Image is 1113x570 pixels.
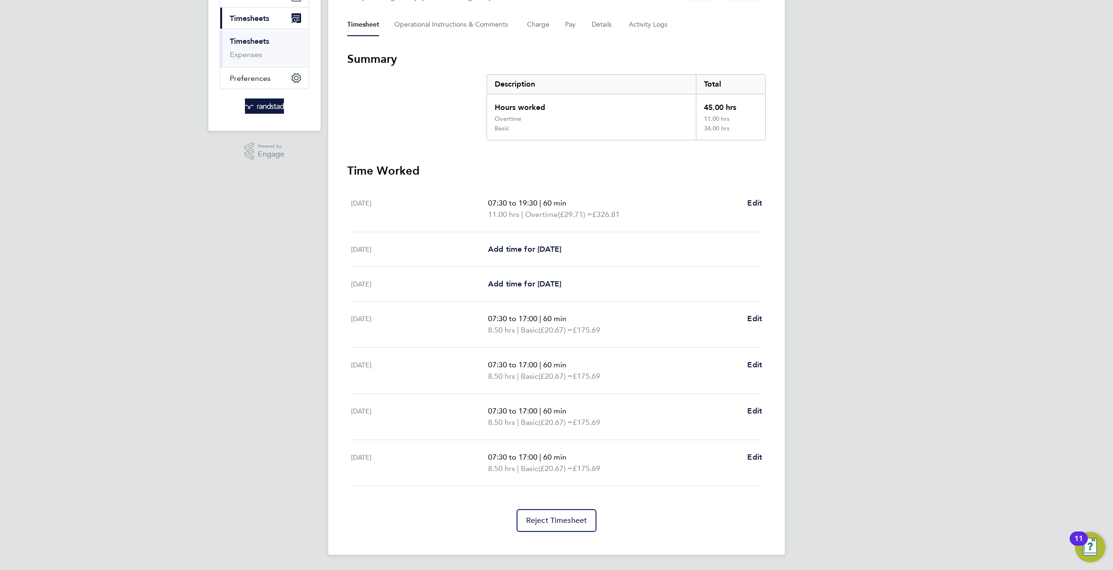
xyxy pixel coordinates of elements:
[347,13,379,36] button: Timesheet
[488,406,537,415] span: 07:30 to 17:00
[521,371,538,382] span: Basic
[230,37,269,46] a: Timesheets
[747,313,762,324] a: Edit
[351,359,488,382] div: [DATE]
[543,406,566,415] span: 60 min
[525,209,558,220] span: Overtime
[488,245,561,254] span: Add time for [DATE]
[543,314,566,323] span: 60 min
[539,452,541,462] span: |
[538,372,573,381] span: (£20.67) =
[488,464,515,473] span: 8.50 hrs
[220,98,309,114] a: Go to home page
[543,360,566,369] span: 60 min
[495,125,509,132] div: Basic
[538,464,573,473] span: (£20.67) =
[230,74,271,83] span: Preferences
[539,314,541,323] span: |
[573,418,600,427] span: £175.69
[543,198,566,207] span: 60 min
[747,197,762,209] a: Edit
[526,516,587,525] span: Reject Timesheet
[592,210,620,219] span: £326.81
[351,405,488,428] div: [DATE]
[488,198,537,207] span: 07:30 to 19:30
[258,150,284,158] span: Engage
[747,198,762,207] span: Edit
[747,314,762,323] span: Edit
[521,210,523,219] span: |
[488,314,537,323] span: 07:30 to 17:00
[592,13,614,36] button: Details
[488,360,537,369] span: 07:30 to 17:00
[488,418,515,427] span: 8.50 hrs
[538,418,573,427] span: (£20.67) =
[488,244,561,255] a: Add time for [DATE]
[521,463,538,474] span: Basic
[488,372,515,381] span: 8.50 hrs
[527,13,550,36] button: Charge
[517,509,597,532] button: Reject Timesheet
[487,94,696,115] div: Hours worked
[488,210,519,219] span: 11.00 hrs
[488,278,561,290] a: Add time for [DATE]
[558,210,592,219] span: (£29.71) =
[543,452,566,462] span: 60 min
[230,14,269,23] span: Timesheets
[629,13,669,36] button: Activity Logs
[488,452,537,462] span: 07:30 to 17:00
[521,417,538,428] span: Basic
[521,324,538,336] span: Basic
[487,74,766,140] div: Summary
[747,406,762,415] span: Edit
[696,115,765,125] div: 11.00 hrs
[258,142,284,150] span: Powered by
[517,418,519,427] span: |
[220,29,309,67] div: Timesheets
[747,452,762,462] span: Edit
[747,359,762,371] a: Edit
[538,325,573,334] span: (£20.67) =
[347,51,766,67] h3: Summary
[347,163,766,178] h3: Time Worked
[220,68,309,88] button: Preferences
[539,198,541,207] span: |
[230,50,262,59] a: Expenses
[747,452,762,463] a: Edit
[488,325,515,334] span: 8.50 hrs
[696,75,765,94] div: Total
[487,75,696,94] div: Description
[394,13,512,36] button: Operational Instructions & Comments
[696,94,765,115] div: 45.00 hrs
[539,406,541,415] span: |
[351,278,488,290] div: [DATE]
[539,360,541,369] span: |
[244,142,285,160] a: Powered byEngage
[573,464,600,473] span: £175.69
[747,360,762,369] span: Edit
[517,464,519,473] span: |
[351,197,488,220] div: [DATE]
[347,51,766,532] section: Timesheet
[220,8,309,29] button: Timesheets
[1075,532,1105,562] button: Open Resource Center, 11 new notifications
[351,244,488,255] div: [DATE]
[517,325,519,334] span: |
[245,98,284,114] img: randstad-logo-retina.png
[488,279,561,288] span: Add time for [DATE]
[573,372,600,381] span: £175.69
[565,13,576,36] button: Pay
[1074,539,1083,551] div: 11
[517,372,519,381] span: |
[351,313,488,336] div: [DATE]
[495,115,521,123] div: Overtime
[696,125,765,140] div: 34.00 hrs
[351,452,488,474] div: [DATE]
[573,325,600,334] span: £175.69
[747,405,762,417] a: Edit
